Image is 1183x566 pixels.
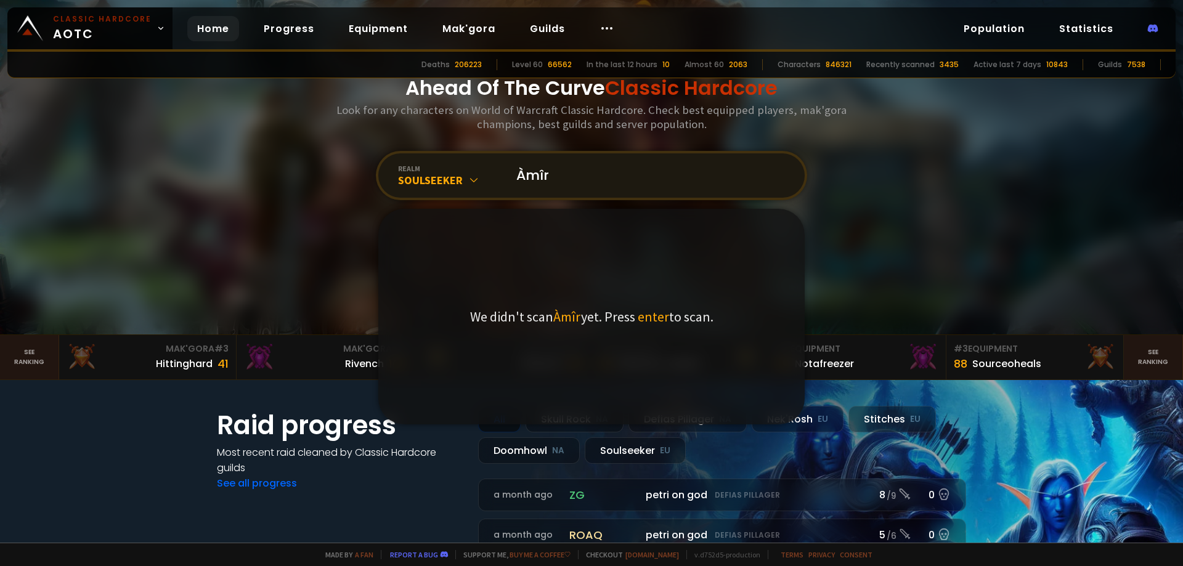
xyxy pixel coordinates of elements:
[318,550,373,559] span: Made by
[946,335,1124,379] a: #3Equipment88Sourceoheals
[729,59,747,70] div: 2063
[339,16,418,41] a: Equipment
[954,342,968,355] span: # 3
[59,335,237,379] a: Mak'Gora#3Hittinghard41
[552,445,564,457] small: NA
[578,550,679,559] span: Checkout
[954,342,1116,355] div: Equipment
[217,355,229,372] div: 41
[345,356,384,371] div: Rivench
[778,59,821,70] div: Characters
[67,342,229,355] div: Mak'Gora
[237,335,414,379] a: Mak'Gora#2Rivench100
[509,153,790,198] input: Search a character...
[974,59,1041,70] div: Active last 7 days
[478,437,580,464] div: Doomhowl
[818,413,828,426] small: EU
[510,550,571,559] a: Buy me a coffee
[390,550,438,559] a: Report a bug
[605,74,778,102] span: Classic Hardcore
[405,73,778,103] h1: Ahead Of The Curve
[355,550,373,559] a: a fan
[478,479,966,511] a: a month agozgpetri on godDefias Pillager8 /90
[520,16,575,41] a: Guilds
[1127,59,1145,70] div: 7538
[940,59,959,70] div: 3435
[512,59,543,70] div: Level 60
[972,356,1041,371] div: Sourceoheals
[587,59,657,70] div: In the last 12 hours
[156,356,213,371] div: Hittinghard
[217,445,463,475] h4: Most recent raid cleaned by Classic Hardcore guilds
[470,308,713,325] p: We didn't scan yet. Press to scan.
[455,550,571,559] span: Support me,
[455,59,482,70] div: 206223
[638,308,669,325] span: enter
[686,550,760,559] span: v. d752d5 - production
[625,550,679,559] a: [DOMAIN_NAME]
[7,7,173,49] a: Classic HardcoreAOTC
[217,406,463,445] h1: Raid progress
[795,356,854,371] div: Notafreezer
[840,550,872,559] a: Consent
[808,550,835,559] a: Privacy
[585,437,686,464] div: Soulseeker
[848,406,936,432] div: Stitches
[1098,59,1122,70] div: Guilds
[752,406,844,432] div: Nek'Rosh
[217,476,297,490] a: See all progress
[662,59,670,70] div: 10
[244,342,406,355] div: Mak'Gora
[421,59,450,70] div: Deaths
[1124,335,1183,379] a: Seeranking
[866,59,935,70] div: Recently scanned
[548,59,572,70] div: 66562
[826,59,852,70] div: 846321
[685,59,724,70] div: Almost 60
[331,103,852,131] h3: Look for any characters on World of Warcraft Classic Hardcore. Check best equipped players, mak'g...
[214,342,229,355] span: # 3
[954,355,967,372] div: 88
[553,308,581,325] span: Àmîr
[398,173,502,187] div: Soulseeker
[1049,16,1123,41] a: Statistics
[478,519,966,551] a: a month agoroaqpetri on godDefias Pillager5 /60
[398,164,502,173] div: realm
[781,550,803,559] a: Terms
[433,16,505,41] a: Mak'gora
[954,16,1035,41] a: Population
[53,14,152,25] small: Classic Hardcore
[53,14,152,43] span: AOTC
[910,413,921,426] small: EU
[187,16,239,41] a: Home
[769,335,946,379] a: #2Equipment88Notafreezer
[660,445,670,457] small: EU
[776,342,938,355] div: Equipment
[254,16,324,41] a: Progress
[1046,59,1068,70] div: 10843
